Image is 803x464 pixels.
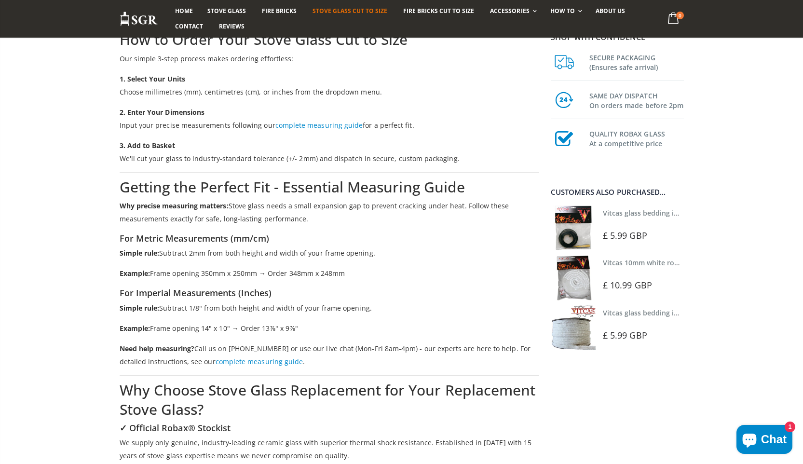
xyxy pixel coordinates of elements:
[120,269,150,278] strong: Example:
[120,344,194,353] strong: Need help measuring?
[120,108,205,117] strong: 2. Enter Your Dimensions
[120,267,539,280] p: Frame opening 350mm x 250mm → Order 348mm x 248mm
[216,357,303,366] a: complete measuring guide
[676,12,684,19] span: 0
[120,381,539,420] h2: Why Choose Stove Glass Replacement for Your Replacement Stove Glass?
[543,3,587,19] a: How To
[120,303,160,313] strong: Simple rule:
[120,11,158,27] img: Stove Glass Replacement
[120,324,150,333] strong: Example:
[120,287,539,299] h3: For Imperial Measurements (Inches)
[589,89,684,110] h3: SAME DAY DISPATCH On orders made before 2pm
[120,72,539,98] p: Choose millimetres (mm), centimetres (cm), or inches from the dropdown menu.
[255,3,304,19] a: Fire Bricks
[120,201,229,210] strong: Why precise measuring matters:
[734,425,795,456] inbox-online-store-chat: Shopify online store chat
[168,3,200,19] a: Home
[120,177,539,197] h2: Getting the Perfect Fit - Essential Measuring Guide
[589,127,684,149] h3: QUALITY ROBAX GLASS At a competitive price
[305,3,395,19] a: Stove Glass Cut To Size
[168,19,210,34] a: Contact
[589,51,684,72] h3: SECURE PACKAGING (Ensures safe arrival)
[603,230,647,241] span: £ 5.99 GBP
[603,329,647,341] span: £ 5.99 GBP
[120,436,539,462] p: We supply only genuine, industry-leading ceramic glass with superior thermal shock resistance. Es...
[551,305,596,350] img: Vitcas stove glass bedding in tape
[551,255,596,300] img: Vitcas white rope, glue and gloves kit 10mm
[603,258,792,267] a: Vitcas 10mm white rope kit - includes rope seal and glue!
[551,189,684,196] div: Customers also purchased...
[175,7,193,15] span: Home
[120,246,539,259] p: Subtract 2mm from both height and width of your frame opening.
[120,106,539,132] p: Input your precise measurements following our for a perfect fit.
[120,232,539,244] h3: For Metric Measurements (mm/cm)
[120,52,539,65] p: Our simple 3-step process makes ordering effortless:
[313,7,387,15] span: Stove Glass Cut To Size
[550,7,575,15] span: How To
[120,301,539,314] p: Subtract 1/8" from both height and width of your frame opening.
[120,248,160,258] strong: Simple rule:
[120,199,539,225] p: Stove glass needs a small expansion gap to prevent cracking under heat. Follow these measurements...
[596,7,625,15] span: About us
[120,422,539,434] h3: ✓ Official Robax® Stockist
[603,208,783,218] a: Vitcas glass bedding in tape - 2mm x 10mm x 2 meters
[120,342,539,368] p: Call us on [PHONE_NUMBER] or use our live chat (Mon-Fri 8am-4pm) - our experts are here to help. ...
[207,7,246,15] span: Stove Glass
[219,22,245,30] span: Reviews
[483,3,541,19] a: Accessories
[120,322,539,335] p: Frame opening 14" x 10" → Order 13⅞" x 9⅞"
[403,7,474,15] span: Fire Bricks Cut To Size
[175,22,203,30] span: Contact
[200,3,253,19] a: Stove Glass
[120,139,539,165] p: We'll cut your glass to industry-standard tolerance (+/- 2mm) and dispatch in secure, custom pack...
[490,7,529,15] span: Accessories
[551,205,596,250] img: Vitcas stove glass bedding in tape
[262,7,297,15] span: Fire Bricks
[603,279,652,291] span: £ 10.99 GBP
[588,3,632,19] a: About us
[664,10,683,28] a: 0
[396,3,481,19] a: Fire Bricks Cut To Size
[212,19,252,34] a: Reviews
[120,30,539,50] h2: How to Order Your Stove Glass Cut to Size
[120,74,185,83] strong: 1. Select Your Units
[275,121,363,130] a: complete measuring guide
[120,141,175,150] strong: 3. Add to Basket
